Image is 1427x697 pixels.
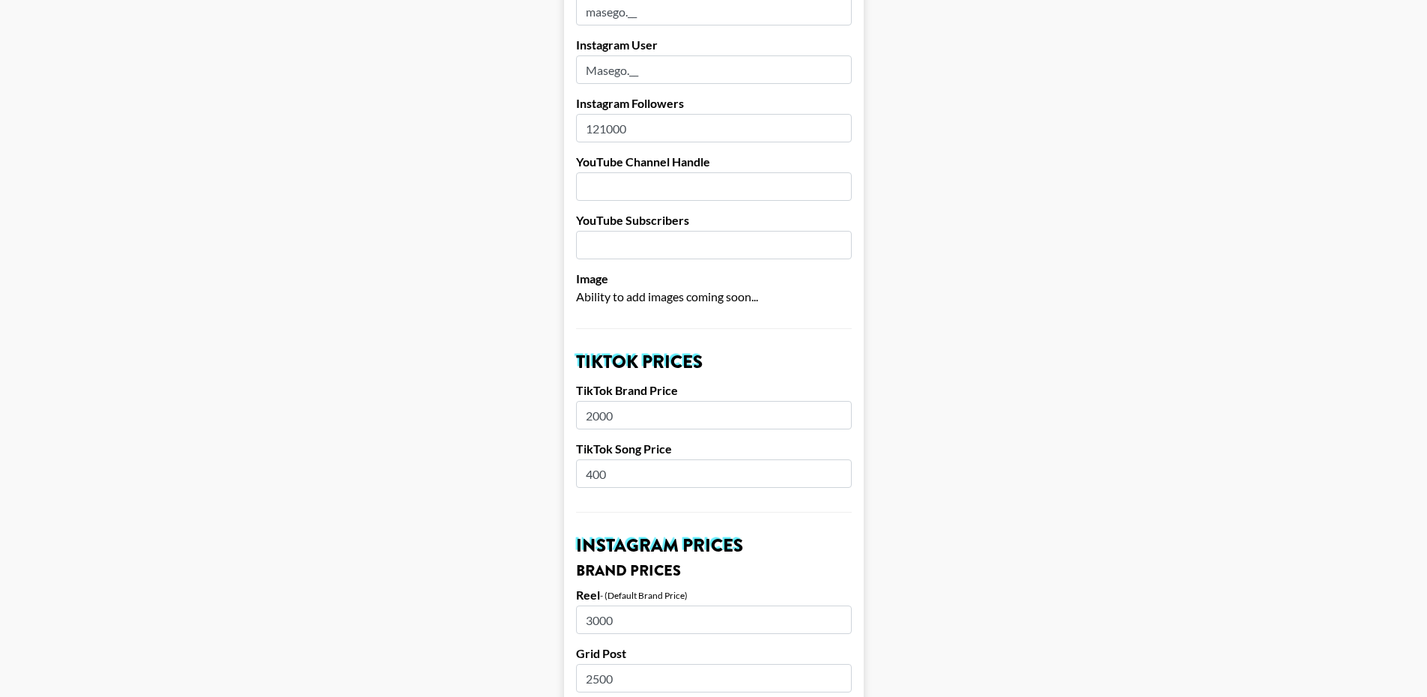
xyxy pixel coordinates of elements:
label: Instagram Followers [576,96,852,111]
h3: Brand Prices [576,564,852,579]
label: Image [576,271,852,286]
label: Grid Post [576,646,852,661]
label: Reel [576,588,600,603]
label: YouTube Channel Handle [576,154,852,169]
span: Ability to add images coming soon... [576,289,758,304]
label: YouTube Subscribers [576,213,852,228]
label: Instagram User [576,37,852,52]
label: TikTok Brand Price [576,383,852,398]
h2: Instagram Prices [576,537,852,555]
label: TikTok Song Price [576,441,852,456]
div: - (Default Brand Price) [600,590,688,601]
h2: TikTok Prices [576,353,852,371]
